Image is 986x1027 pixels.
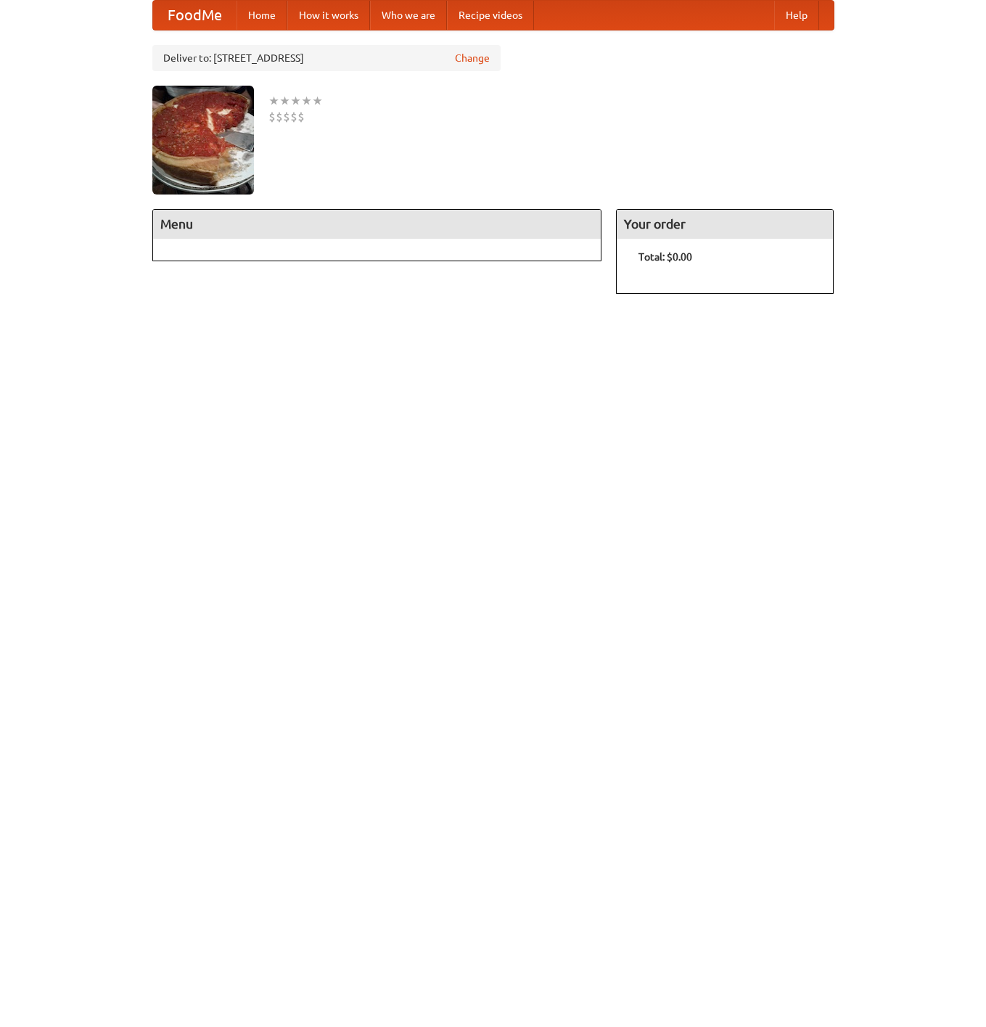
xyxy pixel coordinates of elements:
a: Recipe videos [447,1,534,30]
a: How it works [287,1,370,30]
a: Who we are [370,1,447,30]
li: $ [268,109,276,125]
li: $ [283,109,290,125]
a: Change [455,51,490,65]
a: Home [237,1,287,30]
li: ★ [290,93,301,109]
img: angular.jpg [152,86,254,195]
div: Deliver to: [STREET_ADDRESS] [152,45,501,71]
a: FoodMe [153,1,237,30]
h4: Your order [617,210,833,239]
li: ★ [268,93,279,109]
li: ★ [279,93,290,109]
a: Help [774,1,819,30]
li: $ [276,109,283,125]
b: Total: $0.00 [638,251,692,263]
li: $ [297,109,305,125]
li: ★ [312,93,323,109]
h4: Menu [153,210,601,239]
li: $ [290,109,297,125]
li: ★ [301,93,312,109]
